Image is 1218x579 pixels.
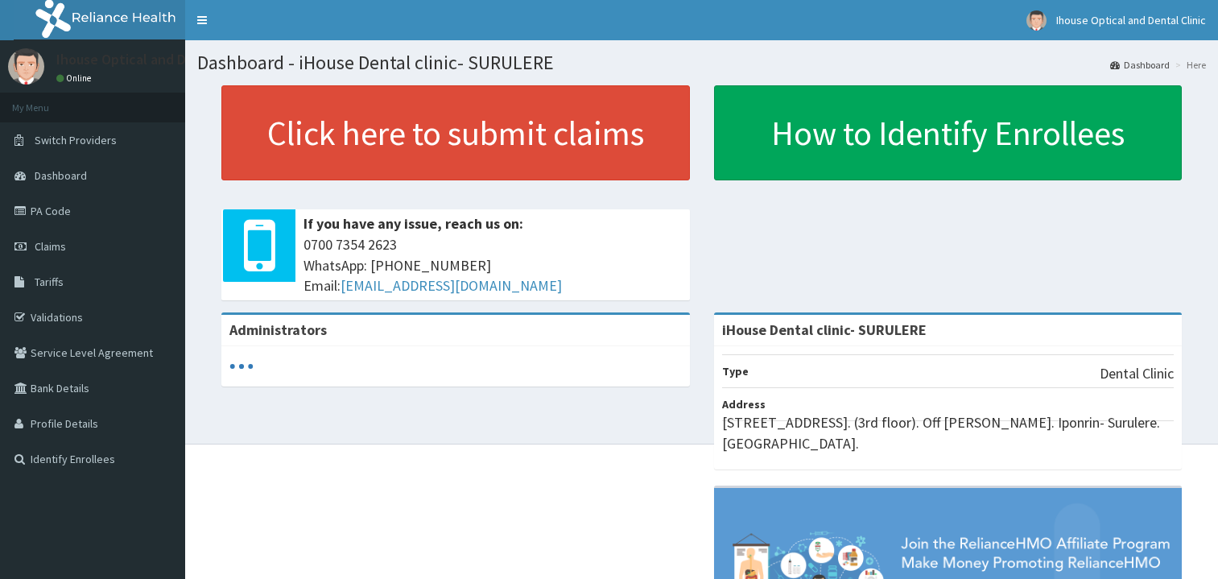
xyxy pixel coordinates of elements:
a: How to Identify Enrollees [714,85,1183,180]
span: Claims [35,239,66,254]
svg: audio-loading [229,354,254,378]
h1: Dashboard - iHouse Dental clinic- SURULERE [197,52,1206,73]
li: Here [1171,58,1206,72]
span: Ihouse Optical and Dental Clinic [1056,13,1206,27]
img: User Image [1026,10,1047,31]
a: [EMAIL_ADDRESS][DOMAIN_NAME] [341,276,562,295]
span: Dashboard [35,168,87,183]
span: 0700 7354 2623 WhatsApp: [PHONE_NUMBER] Email: [303,234,682,296]
b: Type [722,364,749,378]
span: Switch Providers [35,133,117,147]
p: [STREET_ADDRESS]. (3rd floor). Off [PERSON_NAME]. Iponrin- Surulere. [GEOGRAPHIC_DATA]. [722,412,1175,453]
a: Online [56,72,95,84]
img: User Image [8,48,44,85]
strong: iHouse Dental clinic- SURULERE [722,321,927,339]
span: Tariffs [35,275,64,289]
b: Administrators [229,321,327,339]
a: Click here to submit claims [221,85,690,180]
p: Dental Clinic [1100,363,1174,384]
b: Address [722,397,766,412]
p: Ihouse Optical and Dental Clinic [56,52,257,67]
b: If you have any issue, reach us on: [303,214,523,233]
a: Dashboard [1110,58,1170,72]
